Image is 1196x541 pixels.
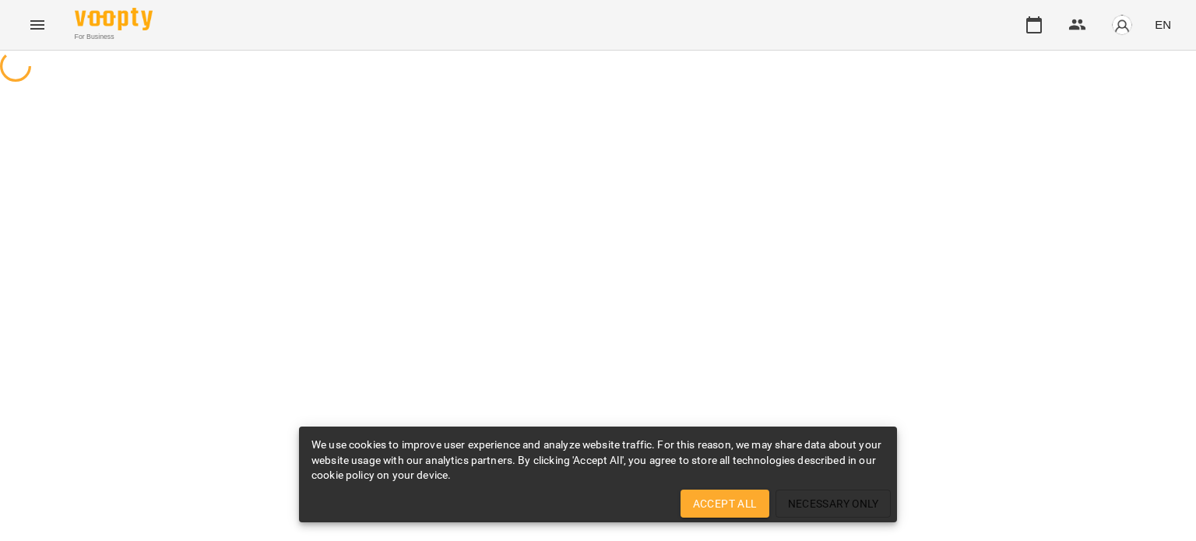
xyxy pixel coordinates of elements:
[75,8,153,30] img: Voopty Logo
[19,6,56,44] button: Menu
[1111,14,1133,36] img: avatar_s.png
[1155,16,1171,33] span: EN
[1149,10,1177,39] button: EN
[75,32,153,42] span: For Business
